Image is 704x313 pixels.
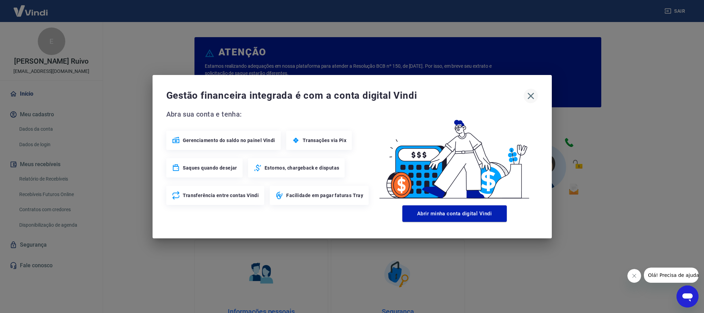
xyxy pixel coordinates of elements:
span: Abra sua conta e tenha: [166,109,371,120]
iframe: Botão para abrir a janela de mensagens [677,285,699,307]
span: Gestão financeira integrada é com a conta digital Vindi [166,89,524,102]
span: Olá! Precisa de ajuda? [4,5,58,10]
span: Transferência entre contas Vindi [183,192,259,199]
iframe: Mensagem da empresa [644,268,699,283]
span: Saques quando desejar [183,164,237,171]
span: Gerenciamento do saldo no painel Vindi [183,137,275,144]
span: Estornos, chargeback e disputas [265,164,339,171]
button: Abrir minha conta digital Vindi [402,205,507,222]
span: Facilidade em pagar faturas Tray [286,192,363,199]
span: Transações via Pix [303,137,346,144]
img: Good Billing [371,109,538,203]
iframe: Fechar mensagem [627,269,641,283]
